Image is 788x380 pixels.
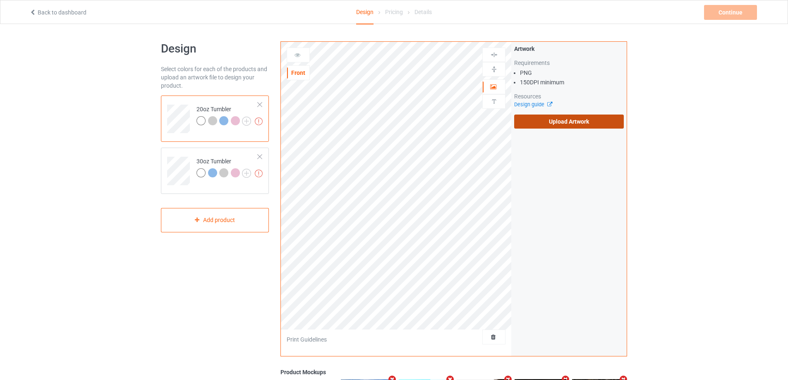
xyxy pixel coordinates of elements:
[414,0,432,24] div: Details
[161,41,269,56] h1: Design
[161,208,269,232] div: Add product
[514,59,624,67] div: Requirements
[196,105,251,125] div: 20oz Tumbler
[514,92,624,100] div: Resources
[356,0,374,24] div: Design
[255,170,263,177] img: exclamation icon
[29,9,86,16] a: Back to dashboard
[287,335,327,344] div: Print Guidelines
[514,45,624,53] div: Artwork
[161,96,269,142] div: 20oz Tumbler
[161,148,269,194] div: 30oz Tumbler
[490,98,498,105] img: svg%3E%0A
[490,51,498,59] img: svg%3E%0A
[196,157,251,177] div: 30oz Tumbler
[287,69,309,77] div: Front
[255,117,263,125] img: exclamation icon
[280,368,627,376] div: Product Mockups
[520,69,624,77] li: PNG
[514,101,552,108] a: Design guide
[242,117,251,126] img: svg+xml;base64,PD94bWwgdmVyc2lvbj0iMS4wIiBlbmNvZGluZz0iVVRGLTgiPz4KPHN2ZyB3aWR0aD0iMjJweCIgaGVpZ2...
[161,65,269,90] div: Select colors for each of the products and upload an artwork file to design your product.
[242,169,251,178] img: svg+xml;base64,PD94bWwgdmVyc2lvbj0iMS4wIiBlbmNvZGluZz0iVVRGLTgiPz4KPHN2ZyB3aWR0aD0iMjJweCIgaGVpZ2...
[520,78,624,86] li: 150 DPI minimum
[385,0,403,24] div: Pricing
[514,115,624,129] label: Upload Artwork
[490,65,498,73] img: svg%3E%0A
